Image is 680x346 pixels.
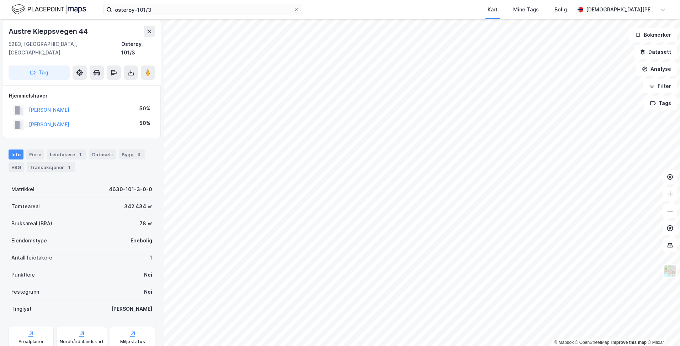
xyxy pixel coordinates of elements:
div: 1 [65,164,73,171]
a: OpenStreetMap [575,340,610,345]
input: Søk på adresse, matrikkel, gårdeiere, leietakere eller personer [112,4,293,15]
div: Enebolig [131,236,152,245]
div: Antall leietakere [11,253,52,262]
div: Nordhårdalandskart [60,339,104,345]
div: Info [9,150,23,159]
div: Austre Kleppsvegen 44 [9,26,89,37]
div: 1 [150,253,152,262]
div: 50% [139,104,150,113]
div: Festegrunn [11,288,39,296]
a: Mapbox [554,340,574,345]
button: Tag [9,65,70,80]
div: Kart [488,5,498,14]
div: Nei [144,288,152,296]
div: 78 ㎡ [139,219,152,228]
div: Nei [144,271,152,279]
div: 1 [76,151,84,158]
div: Leietakere [47,150,86,159]
div: Bruksareal (BRA) [11,219,52,228]
div: Kontrollprogram for chat [644,312,680,346]
div: Osterøy, 101/3 [121,40,155,57]
button: Tags [644,96,677,110]
img: logo.f888ab2527a4732fd821a326f86c7f29.svg [11,3,86,16]
button: Analyse [636,62,677,76]
a: Improve this map [611,340,647,345]
div: Bolig [554,5,567,14]
div: Eiendomstype [11,236,47,245]
div: [DEMOGRAPHIC_DATA][PERSON_NAME] [586,5,657,14]
div: Datasett [89,150,116,159]
div: Bygg [119,150,145,159]
div: Miljøstatus [120,339,145,345]
div: 50% [139,119,150,127]
div: ESG [9,162,24,172]
div: Matrikkel [11,185,34,194]
div: 3 [135,151,142,158]
div: 4630-101-3-0-0 [109,185,152,194]
div: [PERSON_NAME] [111,305,152,313]
img: Z [663,264,677,278]
button: Datasett [634,45,677,59]
div: Eiere [26,150,44,159]
button: Filter [643,79,677,93]
div: Tomteareal [11,202,40,211]
div: Tinglyst [11,305,32,313]
div: Transaksjoner [27,162,75,172]
div: Punktleie [11,271,35,279]
div: Hjemmelshaver [9,91,155,100]
div: Mine Tags [513,5,539,14]
div: Arealplaner [18,339,44,345]
iframe: Chat Widget [644,312,680,346]
div: 5283, [GEOGRAPHIC_DATA], [GEOGRAPHIC_DATA] [9,40,121,57]
div: 342 434 ㎡ [124,202,152,211]
button: Bokmerker [629,28,677,42]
